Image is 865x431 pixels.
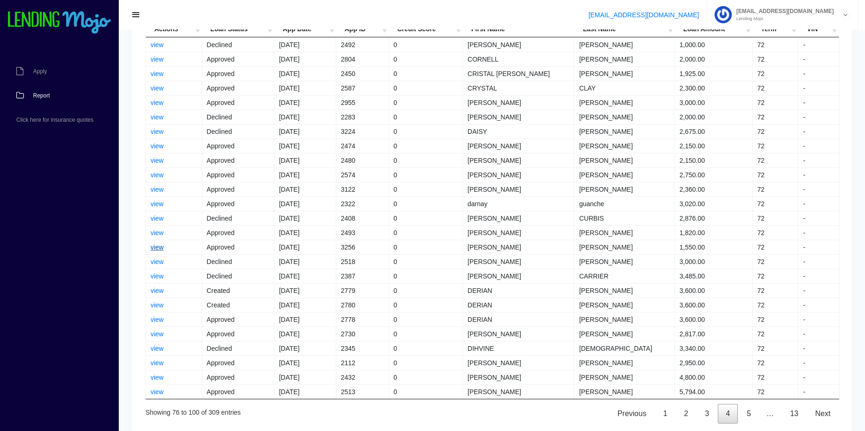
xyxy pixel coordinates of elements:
[274,196,336,211] td: [DATE]
[463,182,575,196] td: [PERSON_NAME]
[655,404,675,424] a: 1
[336,182,389,196] td: 3122
[274,384,336,399] td: [DATE]
[574,254,674,269] td: [PERSON_NAME]
[463,269,575,283] td: [PERSON_NAME]
[336,283,389,298] td: 2779
[389,196,463,211] td: 0
[389,81,463,95] td: 0
[336,153,389,167] td: 2480
[753,269,798,283] td: 72
[336,327,389,341] td: 2730
[336,225,389,240] td: 2493
[609,404,654,424] a: Previous
[389,298,463,312] td: 0
[150,84,163,92] a: view
[389,124,463,139] td: 0
[202,182,274,196] td: Approved
[202,81,274,95] td: Approved
[798,153,839,167] td: -
[274,312,336,327] td: [DATE]
[202,110,274,124] td: Declined
[150,41,163,49] a: view
[150,374,163,381] a: view
[574,211,674,225] td: CURBIS
[389,327,463,341] td: 0
[202,95,274,110] td: Approved
[463,254,575,269] td: [PERSON_NAME]
[274,124,336,139] td: [DATE]
[202,269,274,283] td: Declined
[274,95,336,110] td: [DATE]
[145,402,241,417] div: Showing 76 to 100 of 309 entries
[274,139,336,153] td: [DATE]
[574,370,674,384] td: [PERSON_NAME]
[574,196,674,211] td: guanche
[753,95,798,110] td: 72
[574,124,674,139] td: [PERSON_NAME]
[389,37,463,52] td: 0
[150,388,163,396] a: view
[336,341,389,355] td: 2345
[574,95,674,110] td: [PERSON_NAME]
[202,370,274,384] td: Approved
[274,355,336,370] td: [DATE]
[389,269,463,283] td: 0
[753,167,798,182] td: 72
[463,37,575,52] td: [PERSON_NAME]
[336,384,389,399] td: 2513
[389,370,463,384] td: 0
[202,52,274,66] td: Approved
[389,52,463,66] td: 0
[753,283,798,298] td: 72
[739,404,759,424] a: 5
[389,110,463,124] td: 0
[150,99,163,106] a: view
[574,312,674,327] td: [PERSON_NAME]
[202,327,274,341] td: Approved
[274,81,336,95] td: [DATE]
[274,153,336,167] td: [DATE]
[202,240,274,254] td: Approved
[202,153,274,167] td: Approved
[675,283,753,298] td: 3,600.00
[202,66,274,81] td: Approved
[675,182,753,196] td: 2,360.00
[150,287,163,294] a: view
[753,240,798,254] td: 72
[753,110,798,124] td: 72
[798,269,839,283] td: -
[336,240,389,254] td: 3256
[463,341,575,355] td: DIHVINE
[150,56,163,63] a: view
[798,196,839,211] td: -
[16,117,93,123] span: Click here for insurance quotes
[463,370,575,384] td: [PERSON_NAME]
[574,52,674,66] td: [PERSON_NAME]
[150,215,163,222] a: view
[336,370,389,384] td: 2432
[336,211,389,225] td: 2408
[336,355,389,370] td: 2112
[675,167,753,182] td: 2,750.00
[150,316,163,323] a: view
[389,312,463,327] td: 0
[675,240,753,254] td: 1,550.00
[798,240,839,254] td: -
[798,283,839,298] td: -
[274,254,336,269] td: [DATE]
[753,196,798,211] td: 72
[336,269,389,283] td: 2387
[202,298,274,312] td: Created
[150,258,163,265] a: view
[715,6,732,23] img: Profile image
[675,153,753,167] td: 2,150.00
[753,298,798,312] td: 72
[574,37,674,52] td: [PERSON_NAME]
[463,298,575,312] td: DERIAN
[150,229,163,236] a: view
[675,254,753,269] td: 3,000.00
[274,211,336,225] td: [DATE]
[274,52,336,66] td: [DATE]
[463,66,575,81] td: CRISTAL [PERSON_NAME]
